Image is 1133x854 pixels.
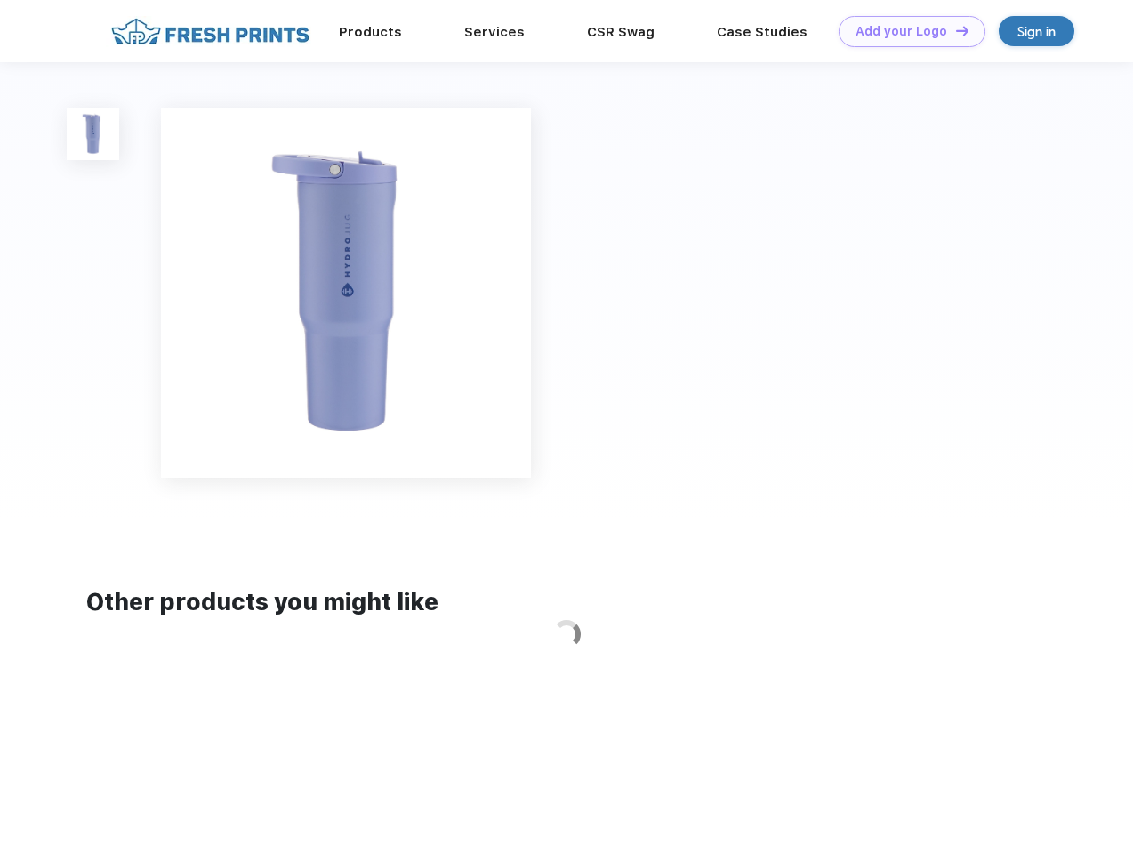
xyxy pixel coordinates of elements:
[1017,21,1056,42] div: Sign in
[106,16,315,47] img: fo%20logo%202.webp
[161,108,531,478] img: func=resize&h=640
[856,24,947,39] div: Add your Logo
[999,16,1074,46] a: Sign in
[339,24,402,40] a: Products
[86,585,1046,620] div: Other products you might like
[956,26,968,36] img: DT
[67,108,119,160] img: func=resize&h=100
